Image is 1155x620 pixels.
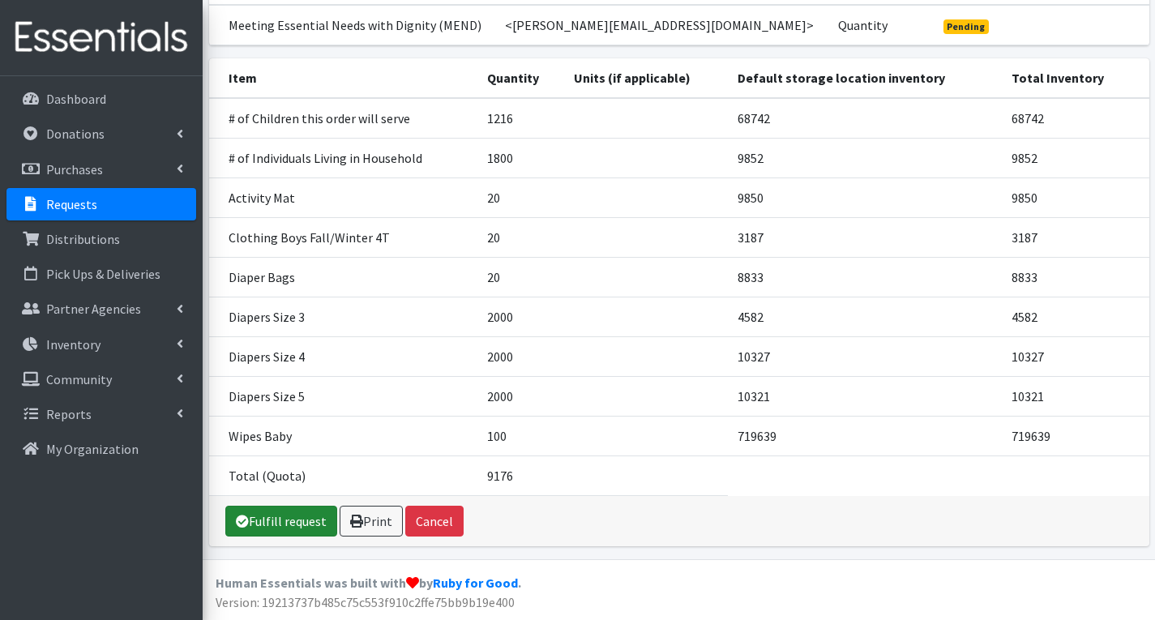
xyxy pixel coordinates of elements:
td: 10327 [1002,337,1149,377]
td: 4582 [728,297,1002,337]
td: 20 [477,178,563,218]
a: Requests [6,188,196,220]
p: Pick Ups & Deliveries [46,266,160,282]
td: 9850 [1002,178,1149,218]
td: 9850 [728,178,1002,218]
a: Pick Ups & Deliveries [6,258,196,290]
td: Clothing Boys Fall/Winter 4T [209,218,478,258]
p: Dashboard [46,91,106,107]
span: Pending [943,19,990,34]
td: 2000 [477,337,563,377]
td: 3187 [1002,218,1149,258]
td: 719639 [1002,417,1149,456]
p: Donations [46,126,105,142]
td: 9852 [728,139,1002,178]
th: Quantity [477,58,563,98]
td: 4582 [1002,297,1149,337]
span: Version: 19213737b485c75c553f910c2ffe75bb9b19e400 [216,594,515,610]
th: Total Inventory [1002,58,1149,98]
td: 10321 [1002,377,1149,417]
td: 3187 [728,218,1002,258]
td: 100 [477,417,563,456]
td: 68742 [1002,98,1149,139]
td: 9176 [477,456,563,496]
a: My Organization [6,433,196,465]
td: 8833 [728,258,1002,297]
td: 68742 [728,98,1002,139]
td: 8833 [1002,258,1149,297]
a: Purchases [6,153,196,186]
p: Inventory [46,336,101,353]
a: Partner Agencies [6,293,196,325]
td: Meeting Essential Needs with Dignity (MEND) [209,5,495,45]
td: 9852 [1002,139,1149,178]
button: Cancel [405,506,464,537]
img: HumanEssentials [6,11,196,65]
p: Partner Agencies [46,301,141,317]
td: Diapers Size 3 [209,297,478,337]
td: 719639 [728,417,1002,456]
td: 10321 [728,377,1002,417]
p: Distributions [46,231,120,247]
td: # of Children this order will serve [209,98,478,139]
strong: Human Essentials was built with by . [216,575,521,591]
a: Community [6,363,196,396]
td: 1800 [477,139,563,178]
td: Diapers Size 4 [209,337,478,377]
a: Inventory [6,328,196,361]
p: Purchases [46,161,103,177]
td: Quantity [828,5,934,45]
td: Diaper Bags [209,258,478,297]
td: Activity Mat [209,178,478,218]
p: Requests [46,196,97,212]
td: Diapers Size 5 [209,377,478,417]
td: 2000 [477,297,563,337]
p: Community [46,371,112,387]
td: 20 [477,258,563,297]
td: <[PERSON_NAME][EMAIL_ADDRESS][DOMAIN_NAME]> [495,5,828,45]
p: Reports [46,406,92,422]
a: Ruby for Good [433,575,518,591]
th: Default storage location inventory [728,58,1002,98]
td: 20 [477,218,563,258]
td: 10327 [728,337,1002,377]
th: Units (if applicable) [564,58,729,98]
a: Print [340,506,403,537]
p: My Organization [46,441,139,457]
a: Fulfill request [225,506,337,537]
a: Donations [6,118,196,150]
td: Wipes Baby [209,417,478,456]
a: Distributions [6,223,196,255]
td: 2000 [477,377,563,417]
a: Dashboard [6,83,196,115]
th: Item [209,58,478,98]
a: Reports [6,398,196,430]
td: # of Individuals Living in Household [209,139,478,178]
td: Total (Quota) [209,456,478,496]
td: 1216 [477,98,563,139]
